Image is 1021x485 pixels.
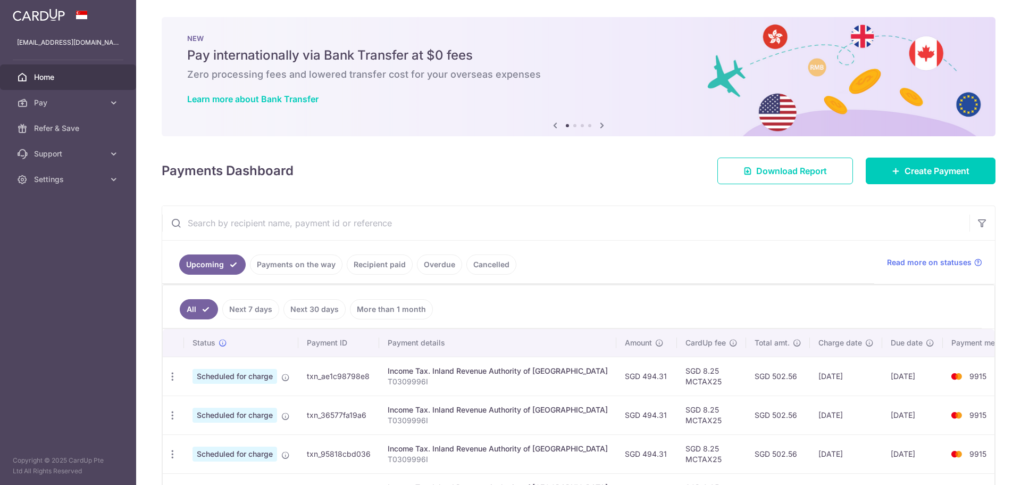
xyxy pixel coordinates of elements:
span: Status [193,338,215,348]
input: Search by recipient name, payment id or reference [162,206,969,240]
td: [DATE] [882,357,943,396]
td: SGD 502.56 [746,357,810,396]
span: Download Report [756,165,827,177]
span: 9915 [969,372,986,381]
span: CardUp fee [685,338,726,348]
a: Next 30 days [283,299,346,319]
span: Charge date [818,338,862,348]
img: CardUp [13,9,65,21]
img: Bank Card [946,370,967,383]
img: Bank Card [946,448,967,461]
a: Download Report [717,158,853,184]
span: Refer & Save [34,123,104,134]
th: Payment ID [298,329,379,357]
div: Income Tax. Inland Revenue Authority of [GEOGRAPHIC_DATA] [388,443,608,454]
a: Upcoming [179,254,246,275]
span: Home [34,72,104,83]
a: Create Payment [866,158,995,184]
span: Read more on statuses [887,257,972,268]
a: More than 1 month [350,299,433,319]
span: 9915 [969,449,986,458]
th: Payment details [379,329,616,357]
td: [DATE] [810,357,882,396]
a: Payments on the way [250,254,342,275]
h5: Pay internationally via Bank Transfer at $0 fees [187,47,970,64]
span: Total amt. [755,338,790,348]
img: Bank transfer banner [162,17,995,136]
img: Bank Card [946,409,967,422]
td: [DATE] [810,434,882,473]
span: Pay [34,97,104,108]
a: Read more on statuses [887,257,982,268]
span: Support [34,149,104,159]
span: Scheduled for charge [193,447,277,462]
a: All [180,299,218,319]
td: txn_ae1c98798e8 [298,357,379,396]
td: SGD 502.56 [746,396,810,434]
span: Amount [625,338,652,348]
td: SGD 8.25 MCTAX25 [677,357,746,396]
td: SGD 8.25 MCTAX25 [677,434,746,473]
span: Scheduled for charge [193,408,277,423]
a: Learn more about Bank Transfer [187,94,319,104]
div: Income Tax. Inland Revenue Authority of [GEOGRAPHIC_DATA] [388,405,608,415]
h6: Zero processing fees and lowered transfer cost for your overseas expenses [187,68,970,81]
td: SGD 502.56 [746,434,810,473]
td: SGD 494.31 [616,434,677,473]
span: Settings [34,174,104,185]
td: txn_95818cbd036 [298,434,379,473]
p: NEW [187,34,970,43]
p: T0309996I [388,376,608,387]
a: Cancelled [466,254,516,275]
span: Due date [891,338,923,348]
p: T0309996I [388,415,608,426]
div: Income Tax. Inland Revenue Authority of [GEOGRAPHIC_DATA] [388,366,608,376]
p: [EMAIL_ADDRESS][DOMAIN_NAME] [17,37,119,48]
span: Create Payment [905,165,969,177]
span: 9915 [969,410,986,420]
td: txn_36577fa19a6 [298,396,379,434]
td: [DATE] [882,396,943,434]
a: Next 7 days [222,299,279,319]
td: [DATE] [810,396,882,434]
p: T0309996I [388,454,608,465]
td: SGD 8.25 MCTAX25 [677,396,746,434]
h4: Payments Dashboard [162,161,294,180]
td: [DATE] [882,434,943,473]
iframe: Opens a widget where you can find more information [953,453,1010,480]
a: Recipient paid [347,254,413,275]
td: SGD 494.31 [616,357,677,396]
span: Scheduled for charge [193,369,277,384]
a: Overdue [417,254,462,275]
td: SGD 494.31 [616,396,677,434]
